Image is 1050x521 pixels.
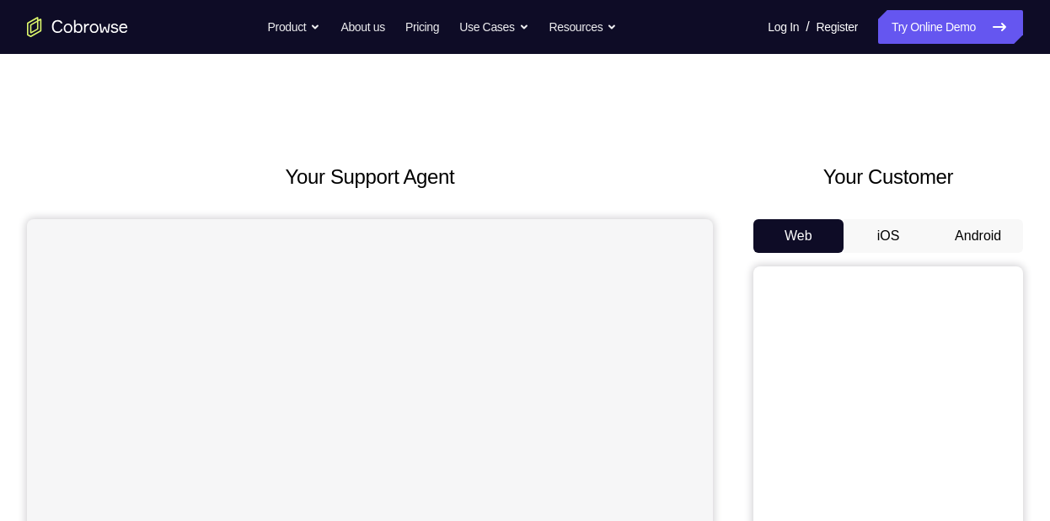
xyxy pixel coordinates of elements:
a: Pricing [405,10,439,44]
button: Product [268,10,321,44]
a: Log In [768,10,799,44]
h2: Your Customer [753,162,1023,192]
a: Try Online Demo [878,10,1023,44]
span: / [806,17,809,37]
button: Android [933,219,1023,253]
button: Resources [549,10,618,44]
h2: Your Support Agent [27,162,713,192]
a: About us [340,10,384,44]
button: iOS [844,219,934,253]
button: Web [753,219,844,253]
button: Use Cases [459,10,528,44]
a: Register [817,10,858,44]
a: Go to the home page [27,17,128,37]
